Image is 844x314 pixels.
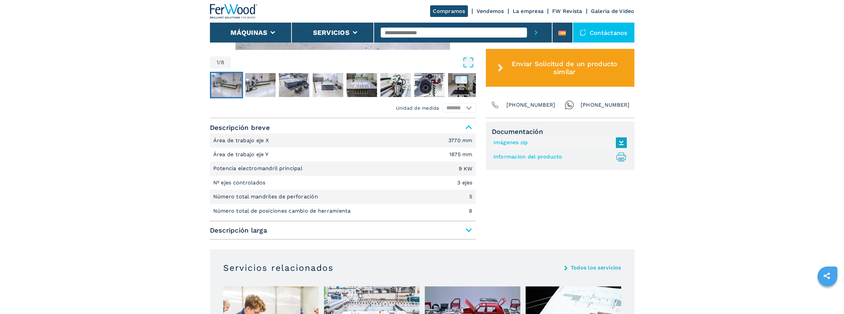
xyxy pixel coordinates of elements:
button: Go to Slide 5 [345,72,378,98]
a: Compramos [430,5,468,17]
em: Unidad de medida [396,105,439,111]
a: FW Revista [552,8,582,14]
div: Contáctanos [573,23,634,43]
a: Todos los servicios [571,265,621,270]
em: 3770 mm [448,138,473,143]
img: Whatsapp [565,100,574,110]
button: Enviar Solicitud de un producto similar [486,49,634,87]
button: Máquinas [230,29,267,37]
p: Área de trabajo eje Y [213,151,270,158]
img: 52c11f2696c79b89f55288fd97c01982 [347,73,377,97]
span: Enviar Solicitud de un producto similar [506,60,623,76]
button: Go to Slide 2 [244,72,277,98]
span: Descripción breve [210,122,476,134]
span: 8 [221,60,224,65]
iframe: Chat [816,284,839,309]
button: Go to Slide 7 [413,72,446,98]
p: Número total de posiciones cambio de herramienta [213,207,353,215]
a: Vendemos [477,8,504,14]
a: Informacion del producto [493,152,623,162]
button: Go to Slide 3 [278,72,311,98]
img: 6ae2b0f40123241962d212a9c68fa6eb [313,73,343,97]
img: 84ae200d7b4605ce39a82ef041df89d9 [380,73,411,97]
a: sharethis [818,267,835,284]
a: Imágenes zip [493,137,623,148]
p: Número total mandriles de perforación [213,193,320,200]
button: Go to Slide 6 [379,72,412,98]
p: Área de trabajo eje X [213,137,271,144]
button: submit-button [527,23,545,43]
img: 8d90d1d12bc57f036feeac787dcfbbbb [279,73,309,97]
em: 8 [469,208,472,214]
p: Nº ejes controlados [213,179,267,186]
img: 54726cc69599a137a43a9ccc7826d274 [414,73,445,97]
em: 5 [469,194,472,199]
em: 3 ejes [457,180,473,185]
img: Ferwood [210,4,258,19]
button: Servicios [313,29,350,37]
img: 263edb0ae0e8a28e88b35d5b24bf0d2b [448,73,479,97]
img: c1ce48f7f6f1e3b295f8d8450d9ff526 [211,73,242,97]
span: [PHONE_NUMBER] [506,100,555,110]
a: Galeria de Video [591,8,634,14]
h3: Servicios relacionados [223,262,334,273]
button: Go to Slide 8 [447,72,480,98]
button: Go to Slide 4 [311,72,345,98]
span: [PHONE_NUMBER] [581,100,630,110]
span: Documentación [492,128,628,136]
button: Go to Slide 1 [210,72,243,98]
img: Phone [490,100,500,110]
em: 1875 mm [449,152,473,157]
img: e615698de4581b143aa13027fb63f0a8 [245,73,276,97]
div: Descripción breve [210,134,476,218]
button: Open Fullscreen [232,56,474,68]
span: / [219,60,221,65]
span: 1 [217,60,219,65]
nav: Thumbnail Navigation [210,72,476,98]
em: 9 KW [459,166,473,171]
img: Contáctanos [580,29,586,36]
p: Potencia electromandril principal [213,165,304,172]
span: Descripción larga [210,224,476,236]
a: La empresa [513,8,544,14]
